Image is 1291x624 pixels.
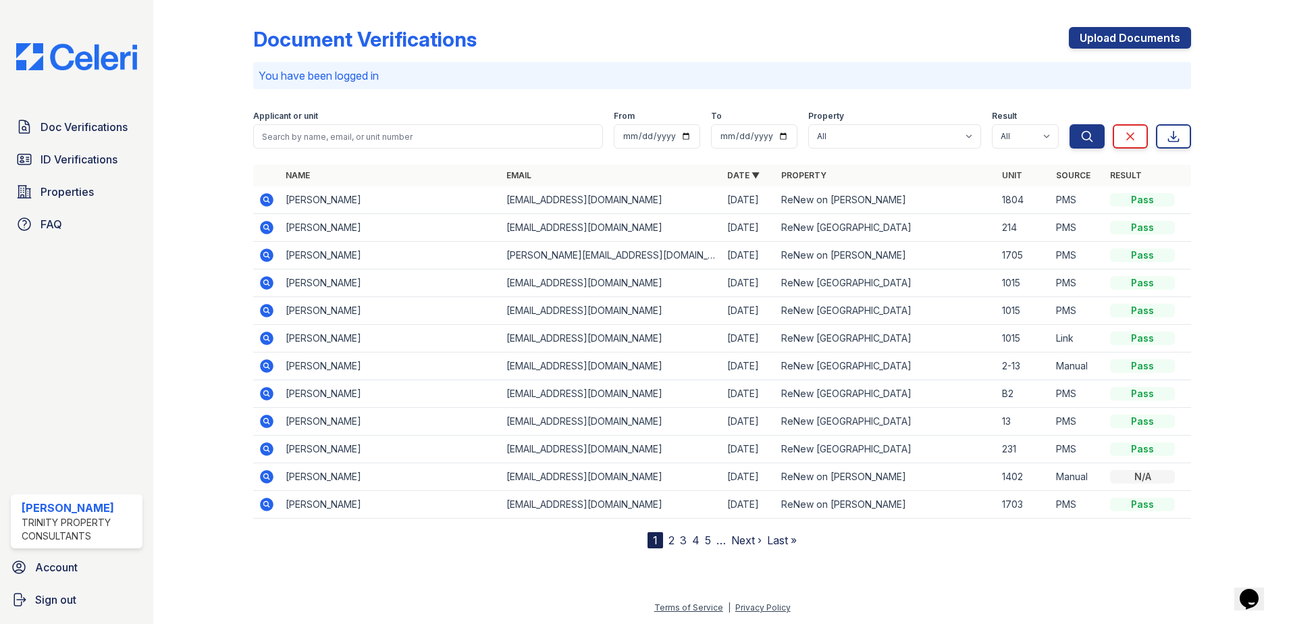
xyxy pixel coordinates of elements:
div: Pass [1110,332,1175,345]
td: PMS [1051,380,1105,408]
td: [DATE] [722,297,776,325]
td: 1015 [997,269,1051,297]
td: [DATE] [722,436,776,463]
a: Property [781,170,826,180]
td: PMS [1051,491,1105,519]
button: Sign out [5,586,148,613]
a: 4 [692,534,700,547]
a: 3 [680,534,687,547]
a: Email [506,170,531,180]
td: [DATE] [722,353,776,380]
td: [DATE] [722,408,776,436]
td: PMS [1051,269,1105,297]
td: 1015 [997,297,1051,325]
label: Property [808,111,844,122]
div: | [728,602,731,613]
td: ReNew [GEOGRAPHIC_DATA] [776,297,997,325]
label: Applicant or unit [253,111,318,122]
td: 231 [997,436,1051,463]
td: [EMAIL_ADDRESS][DOMAIN_NAME] [501,380,722,408]
span: ID Verifications [41,151,117,167]
td: ReNew [GEOGRAPHIC_DATA] [776,380,997,408]
a: Date ▼ [727,170,760,180]
span: Doc Verifications [41,119,128,135]
td: ReNew on [PERSON_NAME] [776,491,997,519]
td: ReNew on [PERSON_NAME] [776,463,997,491]
a: Source [1056,170,1090,180]
td: ReNew [GEOGRAPHIC_DATA] [776,408,997,436]
p: You have been logged in [259,68,1186,84]
span: Account [35,559,78,575]
td: [DATE] [722,242,776,269]
div: Pass [1110,498,1175,511]
label: From [614,111,635,122]
a: Name [286,170,310,180]
td: [EMAIL_ADDRESS][DOMAIN_NAME] [501,186,722,214]
td: [PERSON_NAME] [280,325,501,353]
td: [PERSON_NAME] [280,269,501,297]
td: PMS [1051,297,1105,325]
div: Pass [1110,359,1175,373]
a: 5 [705,534,711,547]
td: 1804 [997,186,1051,214]
td: [PERSON_NAME] [280,297,501,325]
a: FAQ [11,211,142,238]
div: Pass [1110,249,1175,262]
a: 2 [668,534,675,547]
td: ReNew [GEOGRAPHIC_DATA] [776,325,997,353]
a: Next › [731,534,762,547]
div: Pass [1110,221,1175,234]
td: [EMAIL_ADDRESS][DOMAIN_NAME] [501,214,722,242]
span: FAQ [41,216,62,232]
td: [PERSON_NAME] [280,214,501,242]
div: Pass [1110,304,1175,317]
a: Account [5,554,148,581]
td: [EMAIL_ADDRESS][DOMAIN_NAME] [501,353,722,380]
td: PMS [1051,436,1105,463]
span: … [716,532,726,548]
td: ReNew [GEOGRAPHIC_DATA] [776,269,997,297]
a: Last » [767,534,797,547]
img: CE_Logo_Blue-a8612792a0a2168367f1c8372b55b34899dd931a85d93a1a3d3e32e68fde9ad4.png [5,43,148,70]
div: Trinity Property Consultants [22,516,137,543]
td: ReNew [GEOGRAPHIC_DATA] [776,353,997,380]
div: Pass [1110,442,1175,456]
div: Pass [1110,193,1175,207]
td: Manual [1051,463,1105,491]
td: [EMAIL_ADDRESS][DOMAIN_NAME] [501,297,722,325]
td: [PERSON_NAME] [280,186,501,214]
td: 214 [997,214,1051,242]
td: [PERSON_NAME][EMAIL_ADDRESS][DOMAIN_NAME] [501,242,722,269]
td: [DATE] [722,186,776,214]
span: Sign out [35,592,76,608]
td: [EMAIL_ADDRESS][DOMAIN_NAME] [501,325,722,353]
td: 1703 [997,491,1051,519]
td: [EMAIL_ADDRESS][DOMAIN_NAME] [501,491,722,519]
td: Link [1051,325,1105,353]
td: 13 [997,408,1051,436]
td: [DATE] [722,325,776,353]
td: [DATE] [722,463,776,491]
a: Privacy Policy [735,602,791,613]
td: 2-13 [997,353,1051,380]
td: ReNew [GEOGRAPHIC_DATA] [776,436,997,463]
td: [DATE] [722,269,776,297]
a: Properties [11,178,142,205]
td: [PERSON_NAME] [280,380,501,408]
td: [PERSON_NAME] [280,242,501,269]
td: ReNew on [PERSON_NAME] [776,186,997,214]
div: [PERSON_NAME] [22,500,137,516]
td: B2 [997,380,1051,408]
td: ReNew on [PERSON_NAME] [776,242,997,269]
td: [PERSON_NAME] [280,491,501,519]
td: [DATE] [722,491,776,519]
td: [DATE] [722,214,776,242]
a: Doc Verifications [11,113,142,140]
span: Properties [41,184,94,200]
td: [EMAIL_ADDRESS][DOMAIN_NAME] [501,408,722,436]
a: Result [1110,170,1142,180]
td: [PERSON_NAME] [280,408,501,436]
td: 1015 [997,325,1051,353]
a: ID Verifications [11,146,142,173]
td: [PERSON_NAME] [280,436,501,463]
